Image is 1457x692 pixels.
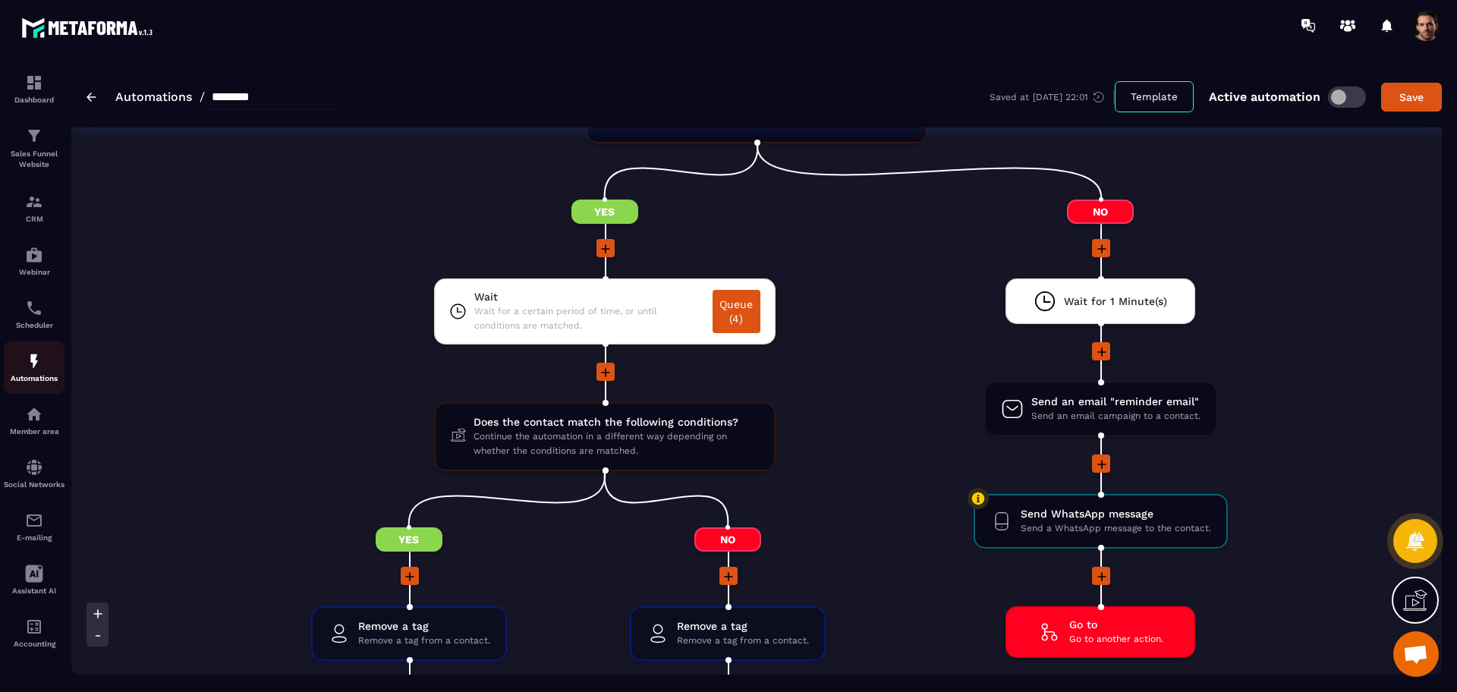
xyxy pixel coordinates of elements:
[1381,83,1442,112] button: Save
[1064,294,1167,309] span: Wait for 1 Minute(s)
[677,634,809,648] span: Remove a tag from a contact.
[1021,521,1211,536] span: Send a WhatsApp message to the contact.
[1115,81,1194,112] button: Template
[677,619,809,634] span: Remove a tag
[1069,632,1163,646] span: Go to another action.
[25,246,43,264] img: automations
[694,527,761,552] span: No
[4,480,65,489] p: Social Networks
[4,181,65,234] a: formationformationCRM
[1031,409,1201,423] span: Send an email campaign to a contact.
[4,553,65,606] a: Assistant AI
[4,640,65,648] p: Accounting
[1031,395,1201,409] span: Send an email "reminder email"
[474,304,705,333] span: Wait for a certain period of time, or until conditions are matched.
[1209,90,1320,104] p: Active automation
[4,447,65,500] a: social-networksocial-networkSocial Networks
[25,352,43,370] img: automations
[25,618,43,636] img: accountant
[4,427,65,436] p: Member area
[25,511,43,530] img: email
[4,321,65,329] p: Scheduler
[474,429,759,458] span: Continue the automation in a different way depending on whether the conditions are matched.
[4,115,65,181] a: formationformationSales Funnel Website
[4,96,65,104] p: Dashboard
[200,90,205,104] span: /
[4,149,65,170] p: Sales Funnel Website
[4,587,65,595] p: Assistant AI
[25,193,43,211] img: formation
[4,394,65,447] a: automationsautomationsMember area
[21,14,158,42] img: logo
[4,341,65,394] a: automationsautomationsAutomations
[4,606,65,659] a: accountantaccountantAccounting
[358,619,490,634] span: Remove a tag
[1391,90,1432,105] div: Save
[25,74,43,92] img: formation
[571,200,638,224] span: Yes
[1033,92,1088,102] p: [DATE] 22:01
[713,290,760,333] a: Queue (4)
[25,299,43,317] img: scheduler
[474,290,705,304] span: Wait
[1069,618,1163,632] span: Go to
[1393,631,1439,677] div: Mở cuộc trò chuyện
[25,405,43,423] img: automations
[990,90,1115,104] div: Saved at
[4,374,65,382] p: Automations
[4,533,65,542] p: E-mailing
[1067,200,1134,224] span: No
[376,527,442,552] span: Yes
[4,215,65,223] p: CRM
[358,634,490,648] span: Remove a tag from a contact.
[4,500,65,553] a: emailemailE-mailing
[4,288,65,341] a: schedulerschedulerScheduler
[87,93,96,102] img: arrow
[25,127,43,145] img: formation
[4,268,65,276] p: Webinar
[1021,507,1211,521] span: Send WhatsApp message
[115,90,192,104] a: Automations
[4,62,65,115] a: formationformationDashboard
[474,415,759,429] span: Does the contact match the following conditions?
[4,234,65,288] a: automationsautomationsWebinar
[25,458,43,477] img: social-network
